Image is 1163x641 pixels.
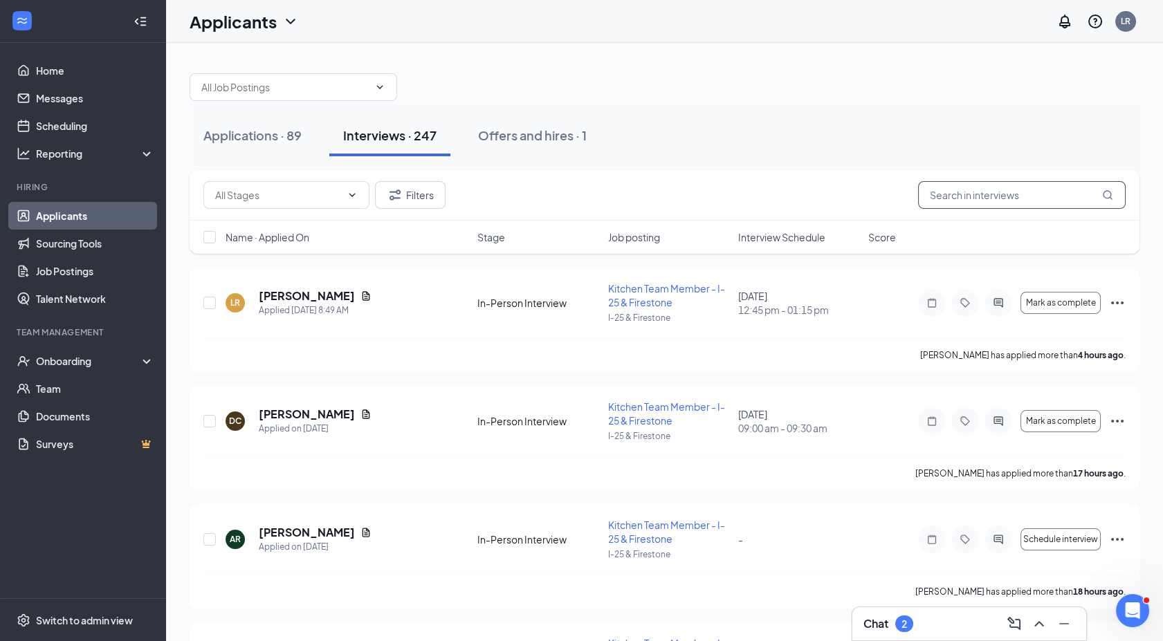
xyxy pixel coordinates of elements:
[1020,528,1101,550] button: Schedule interview
[36,112,154,140] a: Scheduling
[477,414,599,428] div: In-Person Interview
[1102,189,1113,201] svg: MagnifyingGlass
[608,400,725,427] span: Kitchen Team Member - I-25 & Firestone
[918,181,1126,209] input: Search in interviews
[738,303,860,317] span: 12:45 pm - 01:15 pm
[259,304,372,317] div: Applied [DATE] 8:49 AM
[375,181,446,209] button: Filter Filters
[608,548,730,560] p: I-25 & Firestone
[990,534,1007,545] svg: ActiveChat
[1087,13,1104,30] svg: QuestionInfo
[738,533,743,546] span: -
[36,613,133,627] div: Switch to admin view
[1109,413,1126,429] svg: Ellipses
[17,326,152,338] div: Team Management
[1028,613,1050,635] button: ChevronUp
[15,14,29,28] svg: WorkstreamLogo
[608,430,730,442] p: I-25 & Firestone
[608,230,660,244] span: Job posting
[478,127,587,144] div: Offers and hires · 1
[134,15,147,28] svg: Collapse
[1109,295,1126,311] svg: Ellipses
[17,613,30,627] svg: Settings
[230,297,240,308] div: LR
[36,402,154,430] a: Documents
[36,57,154,84] a: Home
[477,296,599,310] div: In-Person Interview
[1073,586,1124,597] b: 18 hours ago
[863,616,888,631] h3: Chat
[282,13,299,30] svg: ChevronDown
[1116,594,1149,627] iframe: Intercom live chat
[738,230,825,244] span: Interview Schedule
[957,534,973,545] svg: Tag
[957,416,973,427] svg: Tag
[374,82,385,93] svg: ChevronDown
[36,285,154,313] a: Talent Network
[230,533,241,545] div: AR
[477,532,599,546] div: In-Person Interview
[259,422,372,436] div: Applied on [DATE]
[1121,15,1130,27] div: LR
[343,127,437,144] div: Interviews · 247
[36,147,155,160] div: Reporting
[259,525,355,540] h5: [PERSON_NAME]
[1073,468,1124,479] b: 17 hours ago
[477,230,505,244] span: Stage
[1025,298,1095,308] span: Mark as complete
[17,354,30,368] svg: UserCheck
[36,84,154,112] a: Messages
[36,354,143,368] div: Onboarding
[738,407,860,435] div: [DATE]
[738,289,860,317] div: [DATE]
[36,430,154,458] a: SurveysCrown
[1056,13,1073,30] svg: Notifications
[1031,615,1047,632] svg: ChevronUp
[387,187,403,203] svg: Filter
[360,527,372,538] svg: Document
[17,181,152,193] div: Hiring
[901,618,907,630] div: 2
[924,416,940,427] svg: Note
[1056,615,1072,632] svg: Minimize
[1020,292,1101,314] button: Mark as complete
[1006,615,1023,632] svg: ComposeMessage
[203,127,302,144] div: Applications · 89
[915,586,1126,597] p: [PERSON_NAME] has applied more than .
[36,257,154,285] a: Job Postings
[924,534,940,545] svg: Note
[36,202,154,230] a: Applicants
[924,297,940,308] svg: Note
[957,297,973,308] svg: Tag
[738,421,860,435] span: 09:00 am - 09:30 am
[608,282,725,308] span: Kitchen Team Member - I-25 & Firestone
[1023,535,1098,544] span: Schedule interview
[868,230,896,244] span: Score
[17,147,30,160] svg: Analysis
[347,189,358,201] svg: ChevronDown
[1078,350,1124,360] b: 4 hours ago
[215,187,341,203] input: All Stages
[990,297,1007,308] svg: ActiveChat
[229,415,241,427] div: DC
[608,519,725,545] span: Kitchen Team Member - I-25 & Firestone
[259,540,372,554] div: Applied on [DATE]
[1003,613,1025,635] button: ComposeMessage
[36,375,154,402] a: Team
[1053,613,1075,635] button: Minimize
[259,407,355,422] h5: [PERSON_NAME]
[36,230,154,257] a: Sourcing Tools
[259,288,355,304] h5: [PERSON_NAME]
[920,349,1126,361] p: [PERSON_NAME] has applied more than .
[1025,416,1095,426] span: Mark as complete
[1020,410,1101,432] button: Mark as complete
[226,230,309,244] span: Name · Applied On
[1109,531,1126,548] svg: Ellipses
[360,290,372,301] svg: Document
[190,10,277,33] h1: Applicants
[608,312,730,324] p: I-25 & Firestone
[915,467,1126,479] p: [PERSON_NAME] has applied more than .
[990,416,1007,427] svg: ActiveChat
[360,409,372,420] svg: Document
[201,80,369,95] input: All Job Postings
